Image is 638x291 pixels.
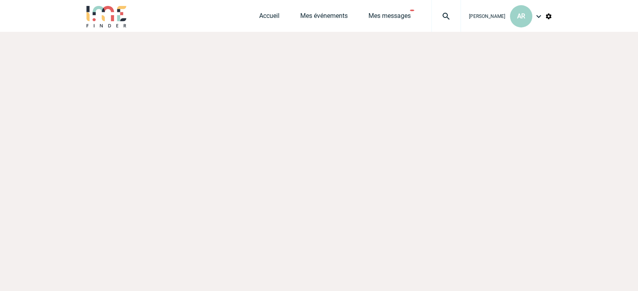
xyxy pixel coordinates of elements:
[368,12,411,23] a: Mes messages
[300,12,348,23] a: Mes événements
[259,12,280,23] a: Accueil
[517,12,525,20] span: AR
[469,14,505,19] span: [PERSON_NAME]
[86,5,127,27] img: IME-Finder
